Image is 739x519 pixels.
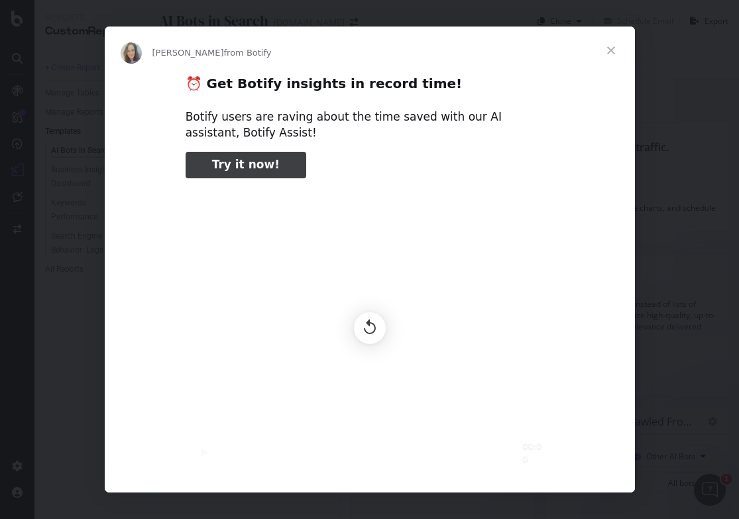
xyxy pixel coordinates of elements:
div: Botify users are raving about the time saved with our AI assistant, Botify Assist! [186,109,554,141]
img: Profile image for Colleen [121,42,142,64]
h2: ⏰ Get Botify insights in record time! [186,75,554,99]
svg: Play [196,445,212,461]
a: Try it now! [186,152,306,178]
span: Replay [354,312,386,344]
span: Try it now! [212,158,280,171]
video: Play video [93,190,646,466]
span: from Botify [224,48,272,58]
input: Seek video [217,451,518,454]
span: Close [587,27,635,74]
span: [PERSON_NAME] [152,48,224,58]
div: 00:00 [522,440,545,466]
